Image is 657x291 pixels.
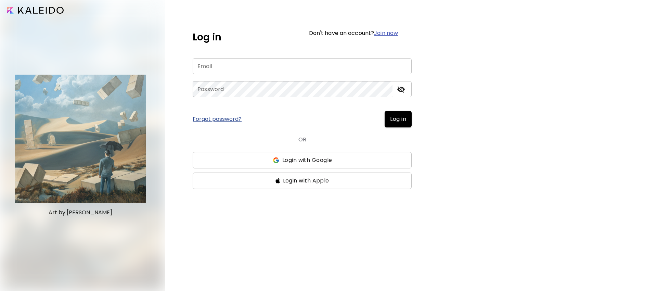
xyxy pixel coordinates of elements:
button: ssLogin with Apple [193,173,412,189]
button: Log in [385,111,412,127]
span: Log in [390,115,406,123]
a: Join now [374,29,398,37]
button: toggle password visibility [395,84,407,95]
button: ssLogin with Google [193,152,412,168]
img: ss [275,178,280,184]
h5: Log in [193,30,221,45]
span: Login with Google [282,156,332,164]
h6: Don't have an account? [309,30,398,36]
span: Login with Apple [283,177,329,185]
p: OR [298,136,306,144]
a: Forgot password? [193,116,242,122]
img: ss [272,157,280,164]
